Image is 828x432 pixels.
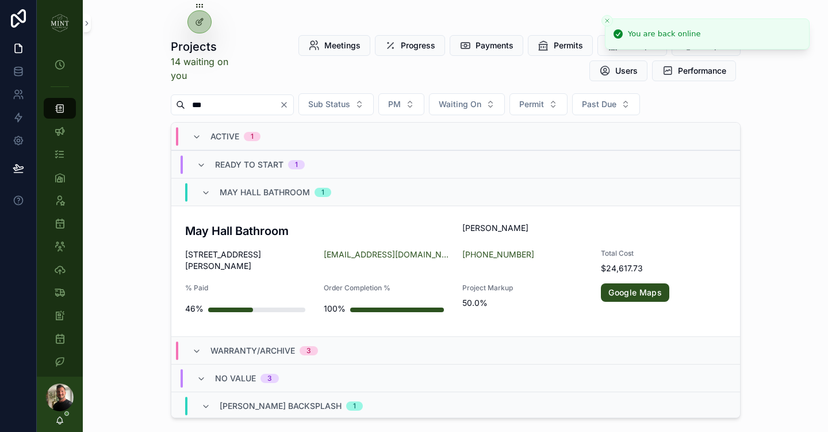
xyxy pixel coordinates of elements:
button: Payments [450,35,523,56]
button: Select Button [572,93,640,115]
div: 1 [353,401,356,411]
div: 3 [267,374,272,383]
span: Waiting On [439,98,481,110]
div: 100% [324,297,346,320]
span: % Paid [185,283,310,293]
button: Select Button [429,93,505,115]
a: [PHONE_NUMBER] [462,249,534,260]
div: 46% [185,297,204,320]
div: 1 [251,132,254,141]
span: Payments [476,40,513,51]
span: No value [215,373,256,384]
a: 14 waiting on you [171,55,235,82]
button: Progress [375,35,445,56]
span: Total Cost [601,249,726,258]
button: Clear [279,100,293,109]
span: Active [210,131,239,142]
span: Performance [678,65,726,77]
button: Receipts [597,35,667,56]
a: Google Maps [601,283,669,302]
button: Users [589,60,647,81]
span: [PERSON_NAME] Backsplash [220,400,342,412]
span: Order Completion % [324,283,448,293]
button: Permits [528,35,593,56]
span: [STREET_ADDRESS][PERSON_NAME] [185,249,310,272]
span: Past Due [582,98,616,110]
button: Select Button [378,93,424,115]
button: Meetings [298,35,370,56]
span: Permit [519,98,544,110]
span: 50.0% [462,297,587,309]
span: Users [615,65,638,77]
h3: May Hall Bathroom [185,222,449,240]
button: Select Button [509,93,568,115]
img: App logo [51,14,69,32]
a: [EMAIL_ADDRESS][DOMAIN_NAME] [324,249,448,260]
div: 1 [321,188,324,197]
h1: Projects [171,39,235,55]
button: Performance [652,60,736,81]
a: May Hall Bathroom[PERSON_NAME][STREET_ADDRESS][PERSON_NAME][EMAIL_ADDRESS][DOMAIN_NAME][PHONE_NUM... [171,206,740,336]
div: You are back online [628,28,700,40]
button: Select Button [298,93,374,115]
span: May Hall Bathroom [220,187,310,198]
span: Meetings [324,40,361,51]
span: Warranty/Archive [210,345,295,357]
span: Progress [401,40,435,51]
span: Sub Status [308,98,350,110]
span: Project Markup [462,283,587,293]
div: 1 [295,160,298,169]
span: PM [388,98,401,110]
span: [PERSON_NAME] [462,222,726,234]
div: 3 [306,346,311,355]
span: Permits [554,40,583,51]
span: Ready to Start [215,159,283,170]
span: $24,617.73 [601,263,726,274]
button: Close toast [601,15,613,26]
div: scrollable content [37,46,83,377]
